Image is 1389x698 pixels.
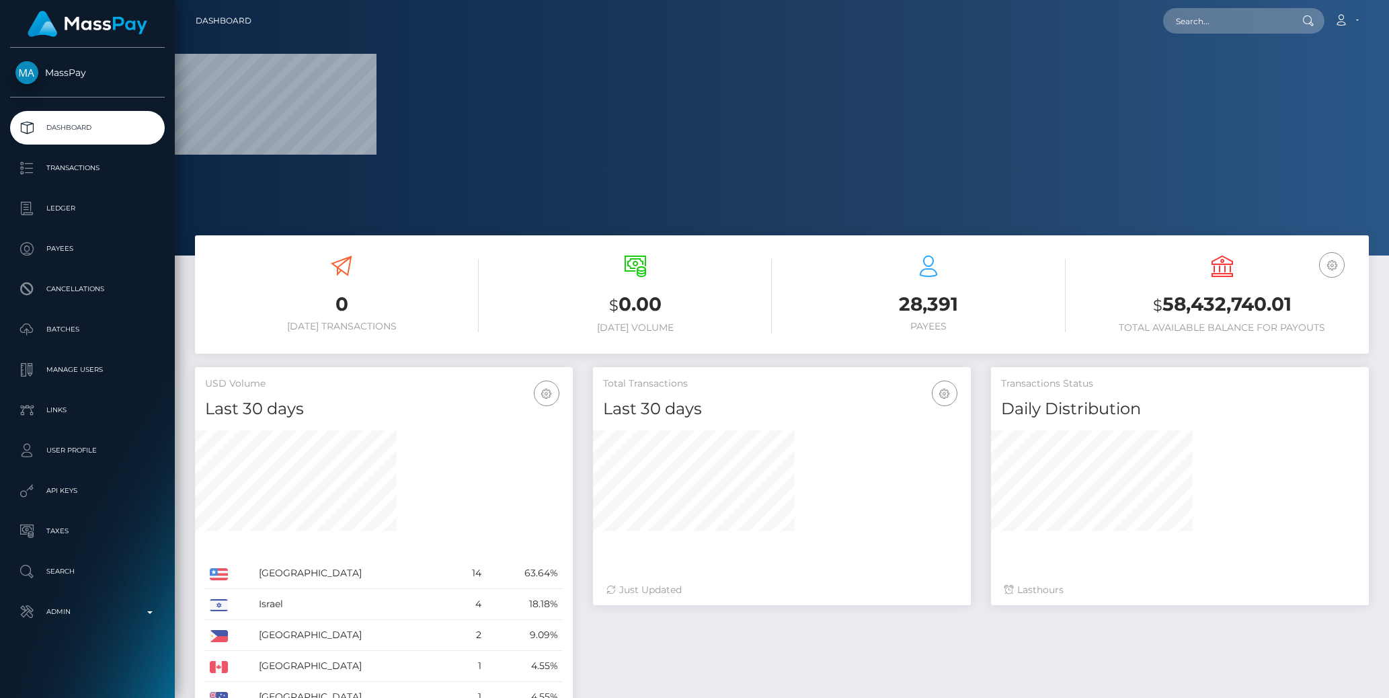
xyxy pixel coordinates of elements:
td: Israel [254,589,453,620]
td: [GEOGRAPHIC_DATA] [254,651,453,682]
img: PH.png [210,630,228,642]
img: US.png [210,568,228,580]
a: Manage Users [10,353,165,387]
p: Taxes [15,521,159,541]
p: User Profile [15,440,159,461]
h5: Transactions Status [1001,377,1359,391]
td: [GEOGRAPHIC_DATA] [254,558,453,589]
h3: 0 [205,291,479,317]
td: 4 [453,589,487,620]
img: IL.png [210,599,228,611]
td: 4.55% [486,651,563,682]
td: [GEOGRAPHIC_DATA] [254,620,453,651]
h3: 58,432,740.01 [1086,291,1359,319]
h6: Payees [792,321,1066,332]
a: Search [10,555,165,588]
td: 2 [453,620,487,651]
p: Admin [15,602,159,622]
p: Ledger [15,198,159,219]
h3: 0.00 [499,291,772,319]
td: 18.18% [486,589,563,620]
a: Admin [10,595,165,629]
img: CA.png [210,661,228,673]
a: Cancellations [10,272,165,306]
a: User Profile [10,434,165,467]
a: API Keys [10,474,165,508]
a: Taxes [10,514,165,548]
a: Dashboard [196,7,251,35]
p: Links [15,400,159,420]
small: $ [609,296,619,315]
span: MassPay [10,67,165,79]
td: 1 [453,651,487,682]
td: 63.64% [486,558,563,589]
input: Search... [1163,8,1289,34]
h5: Total Transactions [603,377,961,391]
h6: Total Available Balance for Payouts [1086,322,1359,334]
img: MassPay Logo [28,11,147,37]
small: $ [1153,296,1162,315]
p: Transactions [15,158,159,178]
p: Dashboard [15,118,159,138]
div: Just Updated [606,583,957,597]
p: API Keys [15,481,159,501]
p: Batches [15,319,159,340]
h6: [DATE] Transactions [205,321,479,332]
a: Transactions [10,151,165,185]
h5: USD Volume [205,377,563,391]
a: Payees [10,232,165,266]
p: Search [15,561,159,582]
a: Dashboard [10,111,165,145]
h4: Daily Distribution [1001,397,1359,421]
td: 14 [453,558,487,589]
h3: 28,391 [792,291,1066,317]
h4: Last 30 days [205,397,563,421]
a: Ledger [10,192,165,225]
img: MassPay [15,61,38,84]
h4: Last 30 days [603,397,961,421]
td: 9.09% [486,620,563,651]
a: Links [10,393,165,427]
p: Cancellations [15,279,159,299]
a: Batches [10,313,165,346]
p: Payees [15,239,159,259]
h6: [DATE] Volume [499,322,772,334]
p: Manage Users [15,360,159,380]
div: Last hours [1004,583,1355,597]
